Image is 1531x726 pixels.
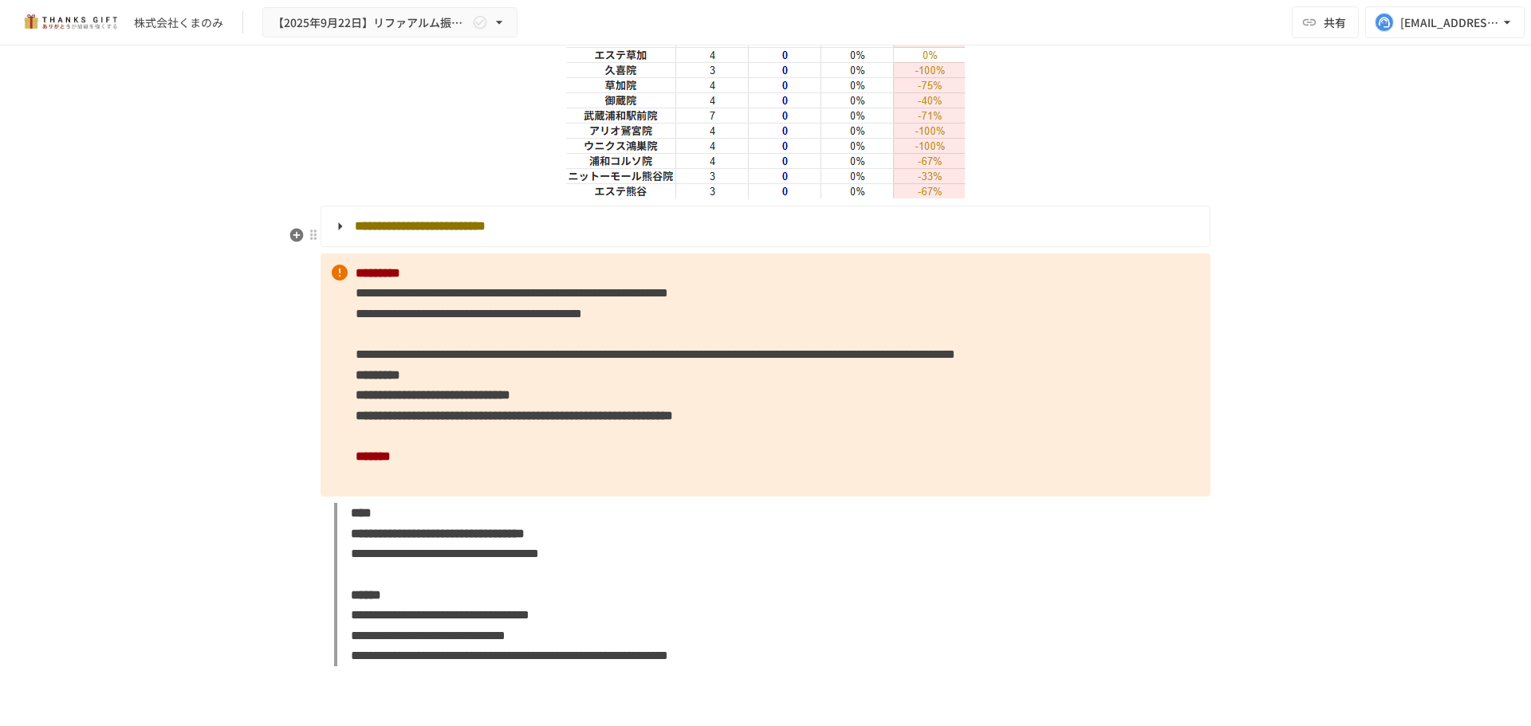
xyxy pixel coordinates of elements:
[1400,13,1499,33] div: [EMAIL_ADDRESS][DOMAIN_NAME]
[1324,14,1346,31] span: 共有
[262,7,518,38] button: 【2025年9月22日】リファアルム振り返りミーティング
[19,10,121,35] img: mMP1OxWUAhQbsRWCurg7vIHe5HqDpP7qZo7fRoNLXQh
[273,13,469,33] span: 【2025年9月22日】リファアルム振り返りミーティング
[134,14,223,31] div: 株式会社くまのみ
[1365,6,1525,38] button: [EMAIL_ADDRESS][DOMAIN_NAME]
[1292,6,1359,38] button: 共有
